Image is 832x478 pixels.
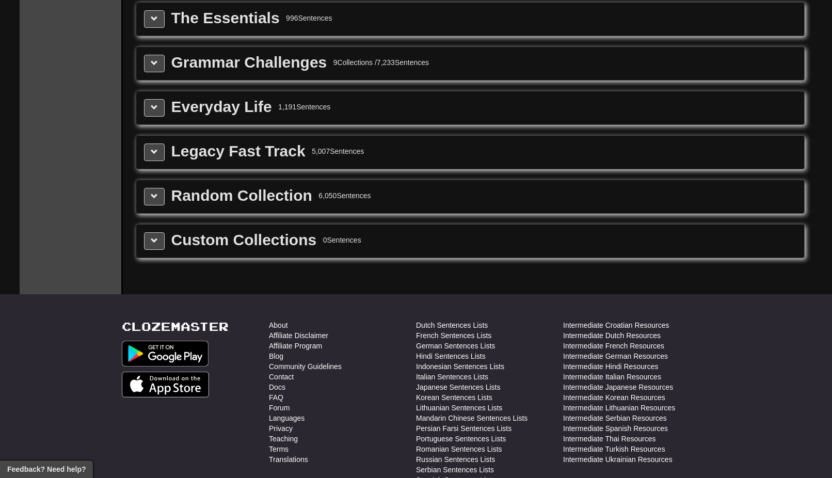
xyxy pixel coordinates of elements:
a: Privacy [269,423,293,434]
a: Intermediate Serbian Resources [563,413,667,423]
a: About [269,320,288,330]
div: 6,050 Sentences [318,190,371,201]
a: Intermediate Hindi Resources [563,361,658,372]
a: Affiliate Disclaimer [269,330,328,341]
a: Translations [269,454,308,465]
a: French Sentences Lists [416,330,491,341]
a: Intermediate Ukrainian Resources [563,454,673,465]
img: Get it on Google Play [122,341,209,367]
a: Docs [269,382,285,392]
a: Forum [269,403,290,413]
div: Everyday Life [171,99,272,115]
a: Japanese Sentences Lists [416,382,500,392]
a: Languages [269,413,305,423]
a: Intermediate Korean Resources [563,392,665,403]
a: Persian Farsi Sentences Lists [416,423,511,434]
a: Intermediate Japanese Resources [563,382,673,392]
a: Dutch Sentences Lists [416,320,488,330]
a: Intermediate Italian Resources [563,372,661,382]
div: 5,007 Sentences [312,146,364,156]
a: Russian Sentences Lists [416,454,495,465]
a: Intermediate Turkish Resources [563,444,665,454]
a: Serbian Sentences Lists [416,465,494,475]
a: Mandarin Chinese Sentences Lists [416,413,527,423]
span: Open feedback widget [7,464,86,474]
div: 9 Collections / 7,233 Sentences [333,57,429,68]
a: Intermediate Croatian Resources [563,320,669,330]
a: Affiliate Program [269,341,322,351]
a: Blog [269,351,283,361]
a: Italian Sentences Lists [416,372,488,382]
a: Intermediate German Resources [563,351,668,361]
a: Portuguese Sentences Lists [416,434,506,444]
div: The Essentials [171,10,280,26]
a: Clozemaster [122,320,229,333]
a: Contact [269,372,294,382]
div: Custom Collections [171,232,317,248]
div: 1,191 Sentences [278,102,330,112]
div: Grammar Challenges [171,55,327,70]
a: Lithuanian Sentences Lists [416,403,502,413]
div: Legacy Fast Track [171,144,306,159]
a: Community Guidelines [269,361,342,372]
div: 996 Sentences [286,13,332,23]
a: FAQ [269,392,283,403]
div: Random Collection [171,188,312,203]
a: German Sentences Lists [416,341,495,351]
a: Intermediate Dutch Resources [563,330,661,341]
a: Korean Sentences Lists [416,392,492,403]
a: Intermediate Spanish Resources [563,423,668,434]
div: 0 Sentences [323,235,361,245]
a: Indonesian Sentences Lists [416,361,504,372]
a: Terms [269,444,289,454]
a: Teaching [269,434,298,444]
a: Intermediate Thai Resources [563,434,656,444]
a: Hindi Sentences Lists [416,351,486,361]
a: Intermediate Lithuanian Resources [563,403,675,413]
img: Get it on App Store [122,372,209,397]
a: Romanian Sentences Lists [416,444,502,454]
a: Intermediate French Resources [563,341,664,351]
